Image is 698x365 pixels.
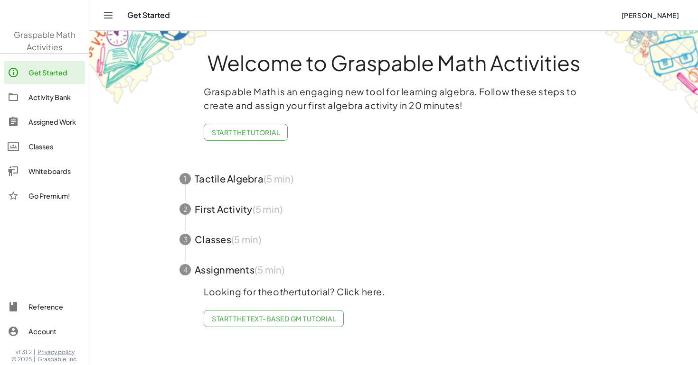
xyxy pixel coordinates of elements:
[28,116,81,128] div: Assigned Work
[168,194,619,224] button: 2First Activity(5 min)
[89,30,208,105] img: get-started-bg-ul-Ceg4j33I.png
[4,110,85,133] a: Assigned Work
[204,310,344,327] a: Start the Text-based GM Tutorial
[621,11,679,19] span: [PERSON_NAME]
[204,124,288,141] button: Start the Tutorial
[28,165,81,177] div: Whiteboards
[168,255,619,285] button: 4Assignments(5 min)
[179,203,191,215] div: 2
[4,135,85,158] a: Classes
[11,356,32,363] span: © 2025
[4,61,85,84] a: Get Started
[4,320,85,343] a: Account
[34,356,36,363] span: |
[38,356,78,363] span: Graspable, Inc.
[273,286,298,297] em: other
[168,224,619,255] button: 3Classes(5 min)
[4,160,85,182] a: Whiteboards
[28,91,81,103] div: Activity Bank
[179,234,191,245] div: 3
[14,29,75,52] span: Graspable Math Activities
[28,141,81,152] div: Classes
[16,348,32,356] span: v1.31.2
[28,301,81,312] div: Reference
[212,128,280,137] span: Start the Tutorial
[28,326,81,337] div: Account
[4,86,85,109] a: Activity Bank
[28,190,81,201] div: Go Premium!
[204,85,584,112] p: Graspable Math is an engaging new tool for learning algebra. Follow these steps to create and ass...
[179,173,191,184] div: 1
[28,67,81,78] div: Get Started
[613,7,687,24] button: [PERSON_NAME]
[204,285,584,299] p: Looking for the tutorial? Click here.
[101,8,116,23] button: Toggle navigation
[168,164,619,194] button: 1Tactile Algebra(5 min)
[34,348,36,356] span: |
[4,295,85,318] a: Reference
[162,52,625,73] h1: Welcome to Graspable Math Activities
[212,314,336,323] span: Start the Text-based GM Tutorial
[179,264,191,275] div: 4
[38,348,78,356] a: Privacy policy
